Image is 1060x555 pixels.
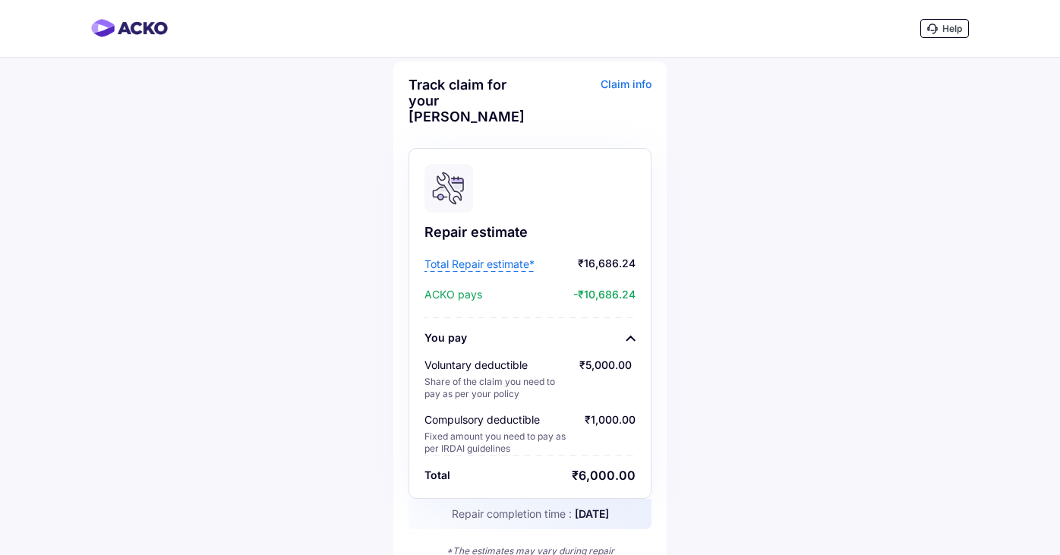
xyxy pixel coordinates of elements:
[579,358,632,371] span: ₹5,000.00
[424,376,573,400] div: Share of the claim you need to pay as per your policy
[585,412,636,455] div: ₹1,000.00
[538,257,636,272] span: ₹16,686.24
[572,468,636,483] div: ₹6,000.00
[424,358,573,373] div: Voluntary deductible
[942,23,962,34] span: Help
[424,468,450,483] div: Total
[91,19,168,37] img: horizontal-gradient.png
[409,77,526,125] div: Track claim for your [PERSON_NAME]
[534,77,651,136] div: Claim info
[409,499,651,529] div: Repair completion time :
[424,412,573,427] div: Compulsory deductible
[486,287,636,302] span: -₹10,686.24
[424,257,535,272] span: Total Repair estimate*
[424,330,467,345] div: You pay
[424,223,636,241] div: Repair estimate
[575,507,609,520] span: [DATE]
[424,430,573,455] div: Fixed amount you need to pay as per IRDAI guidelines
[424,287,482,302] span: ACKO pays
